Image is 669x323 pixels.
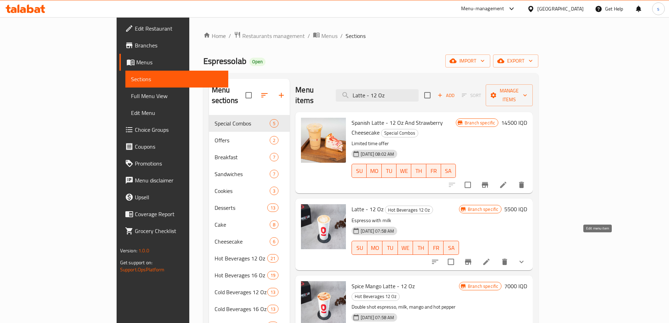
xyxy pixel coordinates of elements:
[381,129,418,137] span: Special Combos
[426,164,441,178] button: FR
[411,164,426,178] button: TH
[367,241,383,255] button: MO
[209,149,290,166] div: Breakfast7
[268,205,278,211] span: 13
[431,243,441,253] span: FR
[215,119,270,128] span: Special Combos
[119,206,228,222] a: Coverage Report
[420,88,435,103] span: Select section
[209,284,290,301] div: Cold Beverages 12 Oz13
[270,136,278,144] div: items
[499,181,507,189] a: Edit menu item
[119,54,228,71] a: Menus
[435,90,457,101] span: Add item
[465,206,501,213] span: Branch specific
[504,281,527,291] h6: 7000 IQD
[209,301,290,317] div: Cold Beverages 16 Oz13
[215,220,270,229] span: Cake
[477,176,493,193] button: Branch-specific-item
[215,305,267,313] div: Cold Beverages 16 Oz
[445,54,490,67] button: import
[382,241,398,255] button: TU
[270,188,278,194] span: 3
[437,91,455,99] span: Add
[321,32,337,40] span: Menus
[444,241,459,255] button: SA
[399,166,408,176] span: WE
[270,170,278,178] div: items
[229,32,231,40] li: /
[295,85,327,106] h2: Menu items
[125,88,228,104] a: Full Menu View
[382,164,396,178] button: TU
[513,176,530,193] button: delete
[444,166,453,176] span: SA
[270,153,278,161] div: items
[451,57,485,65] span: import
[270,154,278,161] span: 7
[256,87,273,104] span: Sort sections
[352,303,459,311] p: Double shot espresso, milk, mango and hot pepper
[358,151,397,157] span: [DATE] 08:02 AM
[273,87,290,104] button: Add section
[460,253,477,270] button: Branch-specific-item
[413,241,428,255] button: TH
[355,166,364,176] span: SU
[125,104,228,121] a: Edit Menu
[499,57,533,65] span: export
[119,222,228,239] a: Grocery Checklist
[267,254,278,263] div: items
[414,166,423,176] span: TH
[267,204,278,212] div: items
[203,53,247,69] span: Espressolab
[352,139,456,148] p: Limited time offer
[138,246,149,255] span: 1.0.0
[301,118,346,163] img: Spanish Latte - 12 Oz And Strawberry Cheesecake
[385,206,433,214] span: Hot Beverages 12 Oz
[352,216,459,225] p: Espresso with milk
[486,84,533,106] button: Manage items
[215,187,270,195] div: Cookies
[352,117,443,138] span: Spanish Latte - 12 Oz And Strawberry Cheesecake
[209,182,290,199] div: Cookies3
[242,32,305,40] span: Restaurants management
[131,109,223,117] span: Edit Menu
[209,250,290,267] div: Hot Beverages 12 Oz21
[352,241,367,255] button: SU
[215,271,267,279] span: Hot Beverages 16 Oz
[493,54,538,67] button: export
[268,272,278,279] span: 19
[215,204,267,212] div: Desserts
[241,88,256,103] span: Select all sections
[215,136,270,144] span: Offers
[135,210,223,218] span: Coverage Report
[398,241,413,255] button: WE
[209,132,290,149] div: Offers2
[203,31,539,40] nav: breadcrumb
[119,138,228,155] a: Coupons
[120,258,152,267] span: Get support on:
[268,306,278,312] span: 13
[270,220,278,229] div: items
[517,258,526,266] svg: Show Choices
[131,92,223,100] span: Full Menu View
[268,255,278,262] span: 21
[215,153,270,161] span: Breakfast
[215,170,270,178] div: Sandwiches
[369,166,379,176] span: MO
[131,75,223,83] span: Sections
[429,166,438,176] span: FR
[215,254,267,263] span: Hot Beverages 12 Oz
[352,164,367,178] button: SU
[120,265,165,274] a: Support.OpsPlatform
[435,90,457,101] button: Add
[270,221,278,228] span: 8
[352,281,415,291] span: Spice Mango Latte - 12 Oz
[301,204,346,249] img: Latte - 12 Oz
[352,204,383,214] span: Latte - 12 Oz
[267,271,278,279] div: items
